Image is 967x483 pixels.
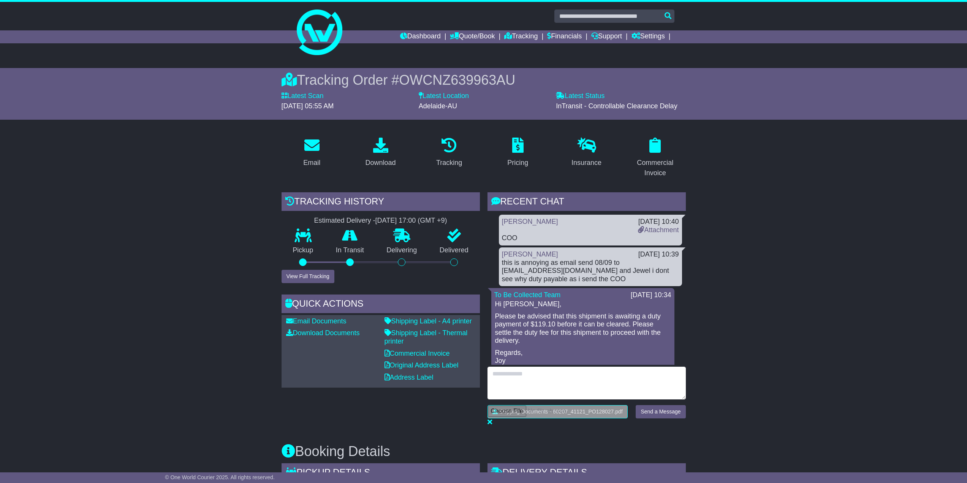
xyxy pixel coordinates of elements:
[556,92,605,100] label: Latest Status
[502,218,558,225] a: [PERSON_NAME]
[631,30,665,43] a: Settings
[571,158,601,168] div: Insurance
[286,329,360,337] a: Download Documents
[436,158,462,168] div: Tracking
[450,30,495,43] a: Quote/Book
[502,250,558,258] a: [PERSON_NAME]
[282,192,480,213] div: Tracking history
[365,158,396,168] div: Download
[625,135,686,181] a: Commercial Invoice
[507,158,528,168] div: Pricing
[165,474,275,480] span: © One World Courier 2025. All rights reserved.
[303,158,320,168] div: Email
[282,72,686,88] div: Tracking Order #
[638,250,679,259] div: [DATE] 10:39
[282,295,480,315] div: Quick Actions
[385,317,472,325] a: Shipping Label - A4 printer
[385,350,450,357] a: Commercial Invoice
[298,135,325,171] a: Email
[419,92,469,100] label: Latest Location
[494,291,561,299] a: To Be Collected Team
[556,102,677,110] span: InTransit - Controllable Clearance Delay
[638,218,679,226] div: [DATE] 10:40
[282,246,325,255] p: Pickup
[502,135,533,171] a: Pricing
[282,217,480,225] div: Estimated Delivery -
[324,246,375,255] p: In Transit
[286,317,347,325] a: Email Documents
[399,72,515,88] span: OWCNZ639963AU
[385,329,468,345] a: Shipping Label - Thermal printer
[375,246,429,255] p: Delivering
[400,30,441,43] a: Dashboard
[385,361,459,369] a: Original Address Label
[591,30,622,43] a: Support
[282,444,686,459] h3: Booking Details
[487,192,686,213] div: RECENT CHAT
[504,30,538,43] a: Tracking
[428,246,480,255] p: Delivered
[385,374,434,381] a: Address Label
[631,291,671,299] div: [DATE] 10:34
[502,259,679,283] div: this is annoying as email send 08/09 to [EMAIL_ADDRESS][DOMAIN_NAME] and Jewel i dont see why dut...
[282,92,324,100] label: Latest Scan
[636,405,685,418] button: Send a Message
[495,300,671,309] p: Hi [PERSON_NAME],
[375,217,447,225] div: [DATE] 17:00 (GMT +9)
[495,349,671,365] p: Regards, Joy
[547,30,582,43] a: Financials
[360,135,400,171] a: Download
[638,226,679,234] a: Attachment
[630,158,681,178] div: Commercial Invoice
[282,102,334,110] span: [DATE] 05:55 AM
[567,135,606,171] a: Insurance
[502,234,679,242] div: COO
[419,102,457,110] span: Adelaide-AU
[282,270,334,283] button: View Full Tracking
[495,312,671,345] p: Please be advised that this shipment is awaiting a duty payment of $119.10 before it can be clear...
[431,135,467,171] a: Tracking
